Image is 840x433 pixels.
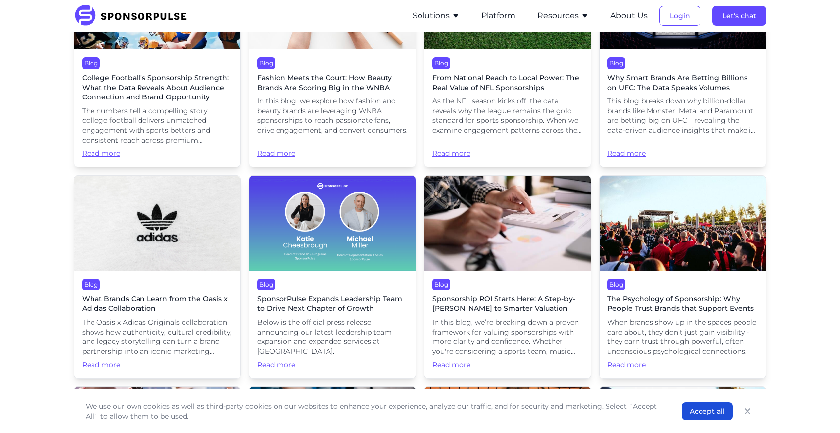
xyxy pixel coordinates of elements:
img: SponsorPulse [74,5,194,27]
a: BlogWhat Brands Can Learn from the Oasis x Adidas CollaborationThe Oasis x Adidas Originals colla... [74,175,241,379]
button: Solutions [413,10,460,22]
span: What Brands Can Learn from the Oasis x Adidas Collaboration [82,294,233,314]
span: The Oasis x Adidas Originals collaboration shows how authenticity, cultural credibility, and lega... [82,318,233,356]
span: Below is the official press release announcing our latest leadership team expansion and expanded ... [257,318,408,356]
a: BlogSponsorship ROI Starts Here: A Step-by-[PERSON_NAME] to Smarter ValuationIn this blog, we’re ... [424,175,591,379]
button: About Us [610,10,648,22]
div: Blog [82,279,100,290]
span: Read more [82,149,233,159]
span: SponsorPulse Expands Leadership Team to Drive Next Chapter of Growth [257,294,408,314]
span: Read more [432,360,583,370]
div: Blog [432,279,450,290]
span: Sponsorship ROI Starts Here: A Step-by-[PERSON_NAME] to Smarter Valuation [432,294,583,314]
span: The Psychology of Sponsorship: Why People Trust Brands that Support Events [607,294,758,314]
div: Blog [257,279,275,290]
span: Read more [432,140,583,159]
a: Platform [481,11,515,20]
a: About Us [610,11,648,20]
a: BlogThe Psychology of Sponsorship: Why People Trust Brands that Support EventsWhen brands show up... [599,175,766,379]
span: Read more [257,360,408,370]
span: When brands show up in the spaces people care about, they don’t just gain visibility - they earn ... [607,318,758,356]
p: We use our own cookies as well as third-party cookies on our websites to enhance your experience,... [86,401,662,421]
button: Platform [481,10,515,22]
span: College Football's Sponsorship Strength: What the Data Reveals About Audience Connection and Bran... [82,73,233,102]
span: This blog breaks down why billion-dollar brands like Monster, Meta, and Paramount are betting big... [607,96,758,135]
span: Fashion Meets the Court: How Beauty Brands Are Scoring Big in the WNBA [257,73,408,93]
div: Blog [607,57,625,69]
span: Read more [82,360,233,370]
div: Blog [257,57,275,69]
div: Blog [432,57,450,69]
img: Getty Images courtesy of Unsplash [424,176,591,271]
span: From National Reach to Local Power: The Real Value of NFL Sponsorships [432,73,583,93]
button: Login [659,6,700,26]
a: Login [659,11,700,20]
a: BlogSponsorPulse Expands Leadership Team to Drive Next Chapter of GrowthBelow is the official pre... [249,175,416,379]
span: Read more [607,360,758,370]
iframe: Chat Widget [791,385,840,433]
img: Katie Cheesbrough and Michael Miller Join SponsorPulse to Accelerate Strategic Services [249,176,416,271]
button: Let's chat [712,6,766,26]
div: Blog [607,279,625,290]
span: Read more [607,140,758,159]
a: Let's chat [712,11,766,20]
img: Christian Wiediger, courtesy of Unsplash [74,176,240,271]
span: Read more [257,140,408,159]
span: Why Smart Brands Are Betting Billions on UFC: The Data Speaks Volumes [607,73,758,93]
span: In this blog, we explore how fashion and beauty brands are leveraging WNBA sponsorships to reach ... [257,96,408,135]
span: As the NFL season kicks off, the data reveals why the league remains the gold standard for sports... [432,96,583,135]
img: Sebastian Pociecha courtesy of Unsplash [600,176,766,271]
button: Close [741,404,754,418]
span: The numbers tell a compelling story: college football delivers unmatched engagement with sports b... [82,106,233,145]
span: In this blog, we’re breaking down a proven framework for valuing sponsorships with more clarity a... [432,318,583,356]
button: Resources [537,10,589,22]
div: Blog [82,57,100,69]
button: Accept all [682,402,733,420]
